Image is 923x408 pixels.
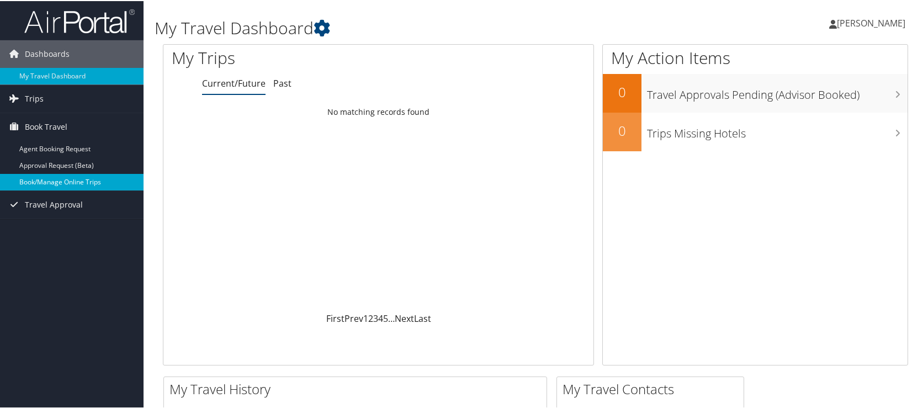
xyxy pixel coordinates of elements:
span: [PERSON_NAME] [837,16,905,28]
h2: 0 [603,120,641,139]
a: 5 [383,311,388,324]
h2: 0 [603,82,641,100]
h3: Trips Missing Hotels [647,119,908,140]
span: Dashboards [25,39,70,67]
td: No matching records found [163,101,593,121]
a: 2 [368,311,373,324]
a: Prev [344,311,363,324]
a: [PERSON_NAME] [829,6,916,39]
a: First [326,311,344,324]
h1: My Travel Dashboard [155,15,662,39]
a: Past [273,76,291,88]
span: … [388,311,395,324]
h1: My Trips [172,45,406,68]
a: Current/Future [202,76,266,88]
a: Last [414,311,431,324]
img: airportal-logo.png [24,7,135,33]
a: 4 [378,311,383,324]
span: Travel Approval [25,190,83,218]
a: 3 [373,311,378,324]
a: Next [395,311,414,324]
a: 0Travel Approvals Pending (Advisor Booked) [603,73,908,112]
h3: Travel Approvals Pending (Advisor Booked) [647,81,908,102]
span: Trips [25,84,44,112]
h1: My Action Items [603,45,908,68]
h2: My Travel History [169,379,547,398]
a: 0Trips Missing Hotels [603,112,908,150]
h2: My Travel Contacts [563,379,744,398]
span: Book Travel [25,112,67,140]
a: 1 [363,311,368,324]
